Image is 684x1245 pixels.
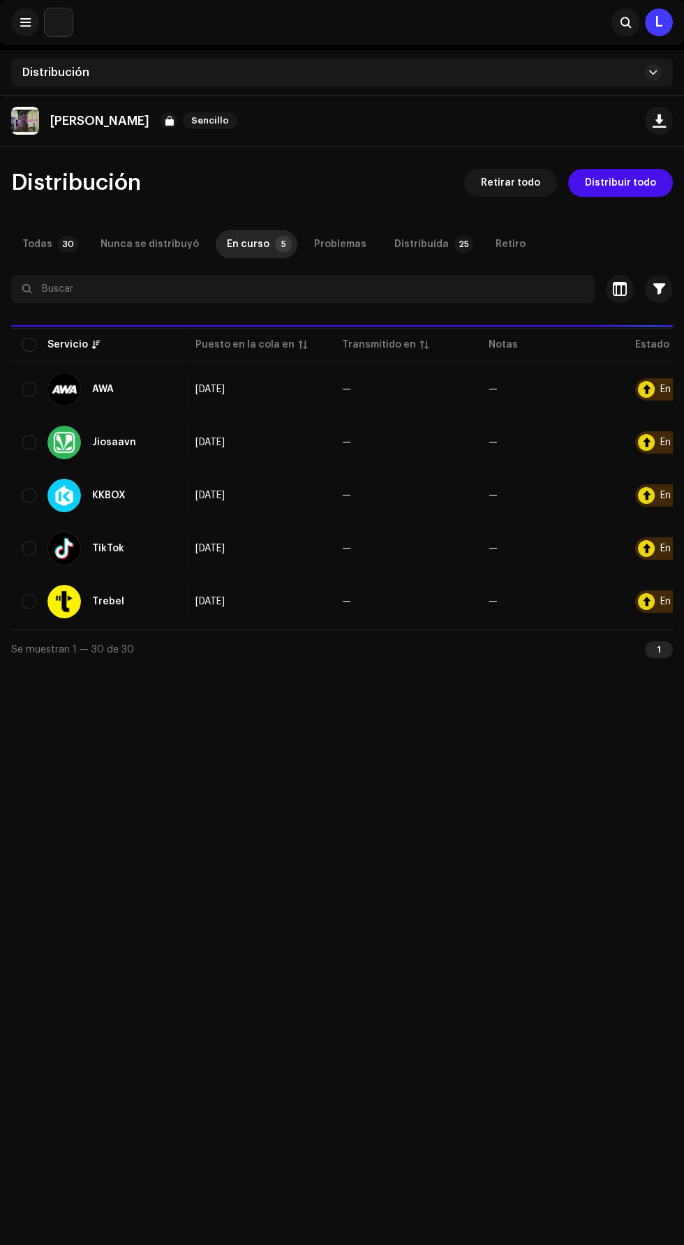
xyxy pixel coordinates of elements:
[22,230,52,258] div: Todas
[92,438,136,447] div: Jiosaavn
[454,236,473,253] p-badge: 25
[92,544,124,553] div: TikTok
[342,438,351,447] span: —
[342,385,351,394] span: —
[195,438,225,447] span: 9 oct 2025
[568,169,673,197] button: Distribuir todo
[489,597,498,606] re-a-table-badge: —
[58,236,78,253] p-badge: 30
[50,114,149,128] p: [PERSON_NAME]
[195,338,295,352] div: Puesto en la cola en
[92,491,126,500] div: KKBOX
[11,275,595,303] input: Buscar
[645,641,673,658] div: 1
[489,385,498,394] re-a-table-badge: —
[342,338,416,352] div: Transmitido en
[22,67,89,78] span: Distribución
[195,385,225,394] span: 9 oct 2025
[342,491,351,500] span: —
[11,172,141,194] span: Distribución
[92,385,114,394] div: AWA
[92,597,124,606] div: Trebel
[195,544,225,553] span: 9 oct 2025
[464,169,557,197] button: Retirar todo
[195,491,225,500] span: 9 oct 2025
[227,230,269,258] div: En curso
[11,645,134,655] span: Se muestran 1 — 30 de 30
[314,230,366,258] div: Problemas
[183,112,237,129] span: Sencillo
[496,230,526,258] div: Retiro
[585,169,656,197] span: Distribuir todo
[342,544,351,553] span: —
[489,438,498,447] re-a-table-badge: —
[195,597,225,606] span: 9 oct 2025
[47,338,88,352] div: Servicio
[101,230,199,258] div: Nunca se distribuyó
[489,544,498,553] re-a-table-badge: —
[394,230,449,258] div: Distribuída
[275,236,292,253] p-badge: 5
[489,491,498,500] re-a-table-badge: —
[645,8,673,36] div: L
[342,597,351,606] span: —
[11,107,39,135] img: 5f6de4f0-39d2-4b5a-93fa-d2612b91aeef
[481,169,540,197] span: Retirar todo
[45,8,73,36] img: 297a105e-aa6c-4183-9ff4-27133c00f2e2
